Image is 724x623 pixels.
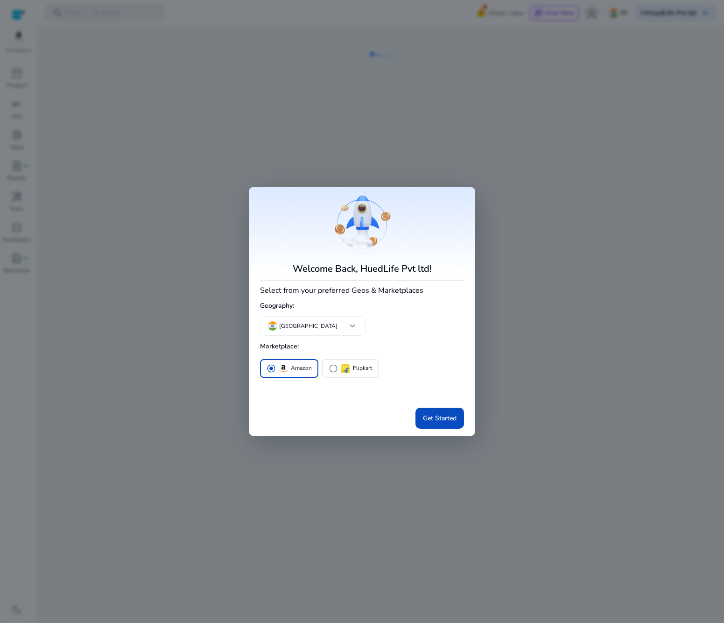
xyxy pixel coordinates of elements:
img: amazon.svg [278,363,289,374]
h5: Marketplace: [260,339,464,354]
p: [GEOGRAPHIC_DATA] [279,322,337,330]
img: flipkart.svg [340,363,351,374]
span: keyboard_arrow_down [347,320,358,332]
img: in.svg [268,321,277,331]
p: Amazon [291,363,312,373]
h5: Geography: [260,298,464,314]
span: Get Started [423,413,457,423]
span: radio_button_unchecked [329,364,338,373]
button: Get Started [415,408,464,429]
p: Flipkart [353,363,372,373]
span: radio_button_checked [267,364,276,373]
